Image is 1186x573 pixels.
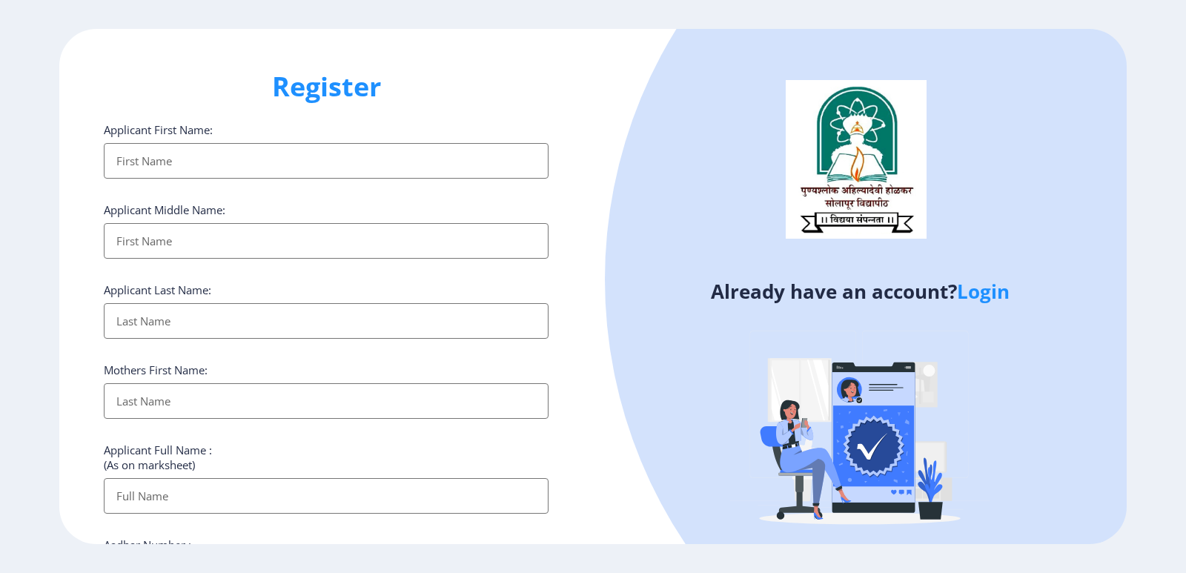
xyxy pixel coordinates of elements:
input: Full Name [104,478,549,514]
input: Last Name [104,383,549,419]
label: Applicant Middle Name: [104,202,225,217]
img: logo [786,80,927,239]
label: Applicant Full Name : (As on marksheet) [104,443,212,472]
label: Mothers First Name: [104,362,208,377]
input: First Name [104,223,549,259]
label: Applicant Last Name: [104,282,211,297]
input: First Name [104,143,549,179]
input: Last Name [104,303,549,339]
h4: Already have an account? [604,279,1116,303]
h1: Register [104,69,549,105]
label: Applicant First Name: [104,122,213,137]
label: Aadhar Number : [104,537,191,552]
a: Login [957,278,1010,305]
img: Verified-rafiki.svg [730,302,990,562]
